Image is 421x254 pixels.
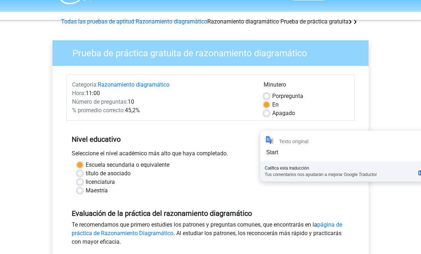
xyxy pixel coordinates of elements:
a: Razonamiento diagramático [98,81,169,88]
font: Maestría [86,187,108,194]
a: Razonamiento diagramático [136,18,207,25]
font: Apagado [272,110,295,116]
div: Texto original [279,139,309,144]
font: Minutero [264,81,286,88]
font: licenciatura [86,178,115,185]
font: . Al estudiar los patrones, los reconocerás más rápido y practicarás con mayor eficacia. [72,230,341,245]
div: Start [266,149,278,155]
font: Nivel educativo [72,135,121,144]
font: 45,2% [125,107,140,114]
font: Evaluación de la práctica del razonamiento diagramático [72,209,252,218]
font: título de asociado [86,170,131,177]
div: Tus comentarios nos ayudarán a mejorar Google Traductor [265,171,411,177]
font: % promedio correcto: [72,107,125,114]
div: Califica esta traducción [265,166,411,171]
font: Te recomendamos que primero estudies los patrones y preguntas comunes, que encontrarás en la [72,221,317,228]
font: 11:00 [86,90,100,97]
font: Escuela secundaria o equivalente [86,161,169,168]
font: Prueba de práctica gratuita de razonamiento diagramático [72,48,307,58]
font: Hora: [72,90,86,97]
font: En [272,101,279,108]
font: Número de preguntas: [72,98,128,105]
font: Por [272,93,281,99]
font: Seleccione el nivel académico más alto que haya completado. [72,150,228,157]
font: pregunta [281,93,303,99]
font: Razonamiento diagramático Prueba de práctica gratuita [207,18,349,25]
a: Todas las pruebas de aptitud [61,18,134,25]
font: 10 [128,98,134,105]
font: Categoría: [72,81,98,88]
